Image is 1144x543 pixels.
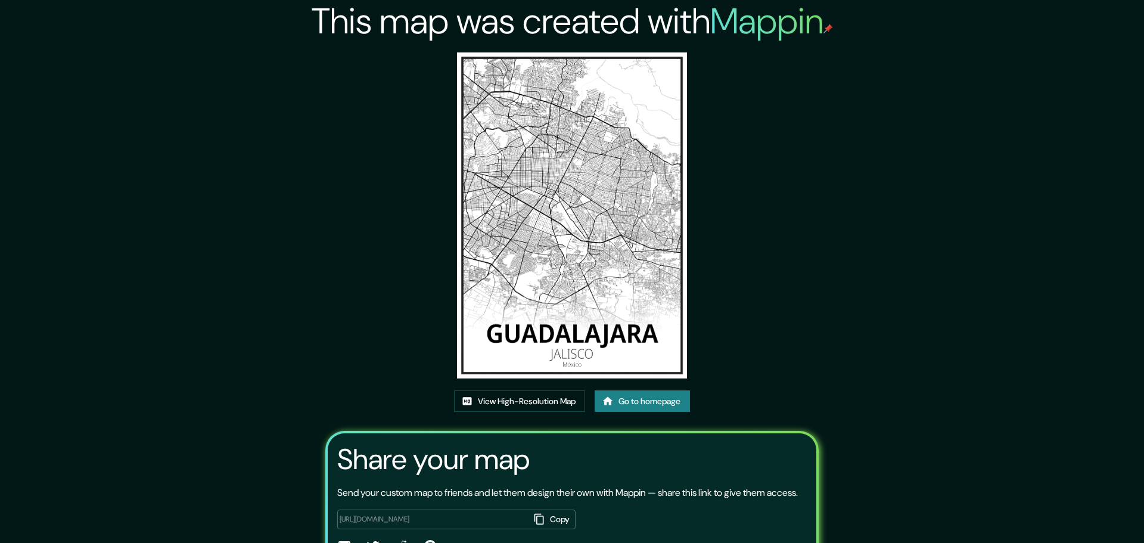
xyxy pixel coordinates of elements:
button: Copy [529,510,576,529]
a: Go to homepage [595,390,690,412]
p: Send your custom map to friends and let them design their own with Mappin — share this link to gi... [337,486,798,500]
img: mappin-pin [823,24,833,33]
h3: Share your map [337,443,530,476]
img: created-map [457,52,687,378]
a: View High-Resolution Map [454,390,585,412]
iframe: Help widget launcher [1038,497,1131,530]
